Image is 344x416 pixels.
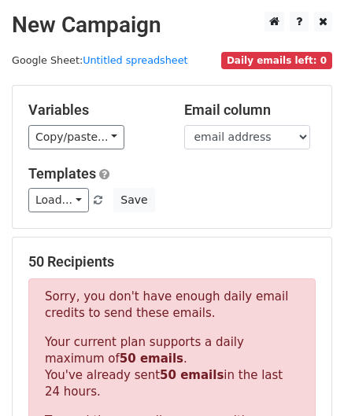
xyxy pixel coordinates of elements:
a: Templates [28,165,96,182]
a: Untitled spreadsheet [83,54,187,66]
h2: New Campaign [12,12,332,39]
a: Load... [28,188,89,212]
p: Your current plan supports a daily maximum of . You've already sent in the last 24 hours. [45,334,299,400]
small: Google Sheet: [12,54,188,66]
strong: 50 emails [120,352,183,366]
button: Save [113,188,154,212]
a: Daily emails left: 0 [221,54,332,66]
h5: Variables [28,101,161,119]
h5: 50 Recipients [28,253,316,271]
h5: Email column [184,101,316,119]
p: Sorry, you don't have enough daily email credits to send these emails. [45,289,299,322]
span: Daily emails left: 0 [221,52,332,69]
strong: 50 emails [160,368,224,382]
a: Copy/paste... [28,125,124,149]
